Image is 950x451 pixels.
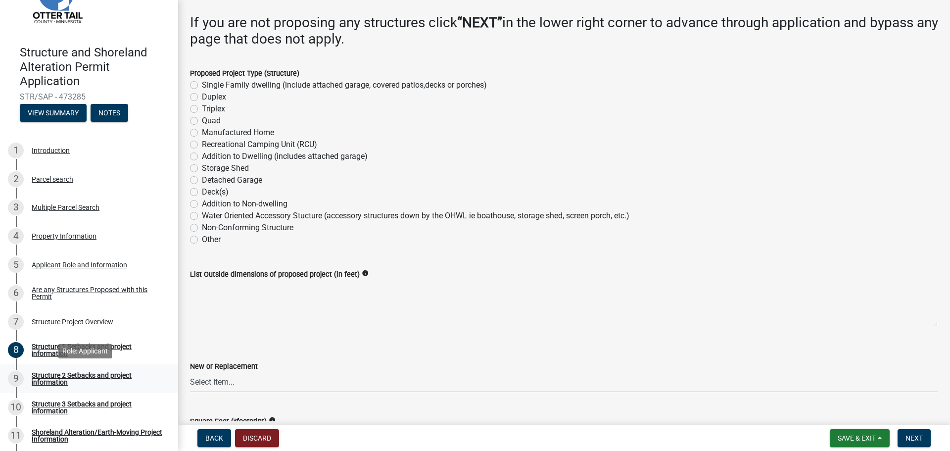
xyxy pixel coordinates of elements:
[362,270,369,277] i: info
[190,271,360,278] label: List Outside dimensions of proposed project (in feet)
[32,401,162,414] div: Structure 3 Setbacks and project information
[235,429,279,447] button: Discard
[8,228,24,244] div: 4
[205,434,223,442] span: Back
[32,286,162,300] div: Are any Structures Proposed with this Permit
[202,210,629,222] label: Water Oriented Accessory Stucture (accessory structures down by the OHWL ie boathouse, storage sh...
[8,428,24,444] div: 11
[269,417,276,424] i: info
[905,434,923,442] span: Next
[190,418,267,425] label: Square Feet (*footprint)
[8,371,24,387] div: 9
[91,110,128,118] wm-modal-confirm: Notes
[8,143,24,158] div: 1
[20,92,158,101] span: STR/SAP - 473285
[8,171,24,187] div: 2
[202,115,221,127] label: Quad
[830,429,890,447] button: Save & Exit
[202,91,226,103] label: Duplex
[190,70,299,77] label: Proposed Project Type (Structure)
[202,127,274,139] label: Manufactured Home
[32,147,70,154] div: Introduction
[190,14,938,48] h3: If you are not proposing any structures click in the lower right corner to advance through applic...
[20,110,87,118] wm-modal-confirm: Summary
[202,139,317,150] label: Recreational Camping Unit (RCU)
[32,204,99,211] div: Multiple Parcel Search
[32,429,162,443] div: Shoreland Alteration/Earth-Moving Project Information
[202,198,287,210] label: Addition to Non-dwelling
[32,176,73,183] div: Parcel search
[32,318,113,325] div: Structure Project Overview
[202,234,221,246] label: Other
[190,363,258,370] label: New or Replacement
[58,344,112,358] div: Role: Applicant
[898,429,931,447] button: Next
[8,285,24,301] div: 6
[20,104,87,122] button: View Summary
[8,314,24,330] div: 7
[197,429,231,447] button: Back
[202,222,293,234] label: Non-Conforming Structure
[8,257,24,273] div: 5
[202,186,229,198] label: Deck(s)
[8,342,24,358] div: 8
[457,14,502,31] strong: “NEXT”
[32,261,127,268] div: Applicant Role and Information
[838,434,876,442] span: Save & Exit
[202,103,225,115] label: Triplex
[202,79,487,91] label: Single Family dwelling (include attached garage, covered patios,decks or porches)
[32,343,162,357] div: Structure 1 Setbacks and project information
[8,200,24,215] div: 3
[8,400,24,415] div: 10
[202,150,368,162] label: Addition to Dwelling (includes attached garage)
[32,372,162,386] div: Structure 2 Setbacks and project information
[202,174,262,186] label: Detached Garage
[32,233,96,240] div: Property Information
[20,46,170,88] h4: Structure and Shoreland Alteration Permit Application
[202,162,249,174] label: Storage Shed
[91,104,128,122] button: Notes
